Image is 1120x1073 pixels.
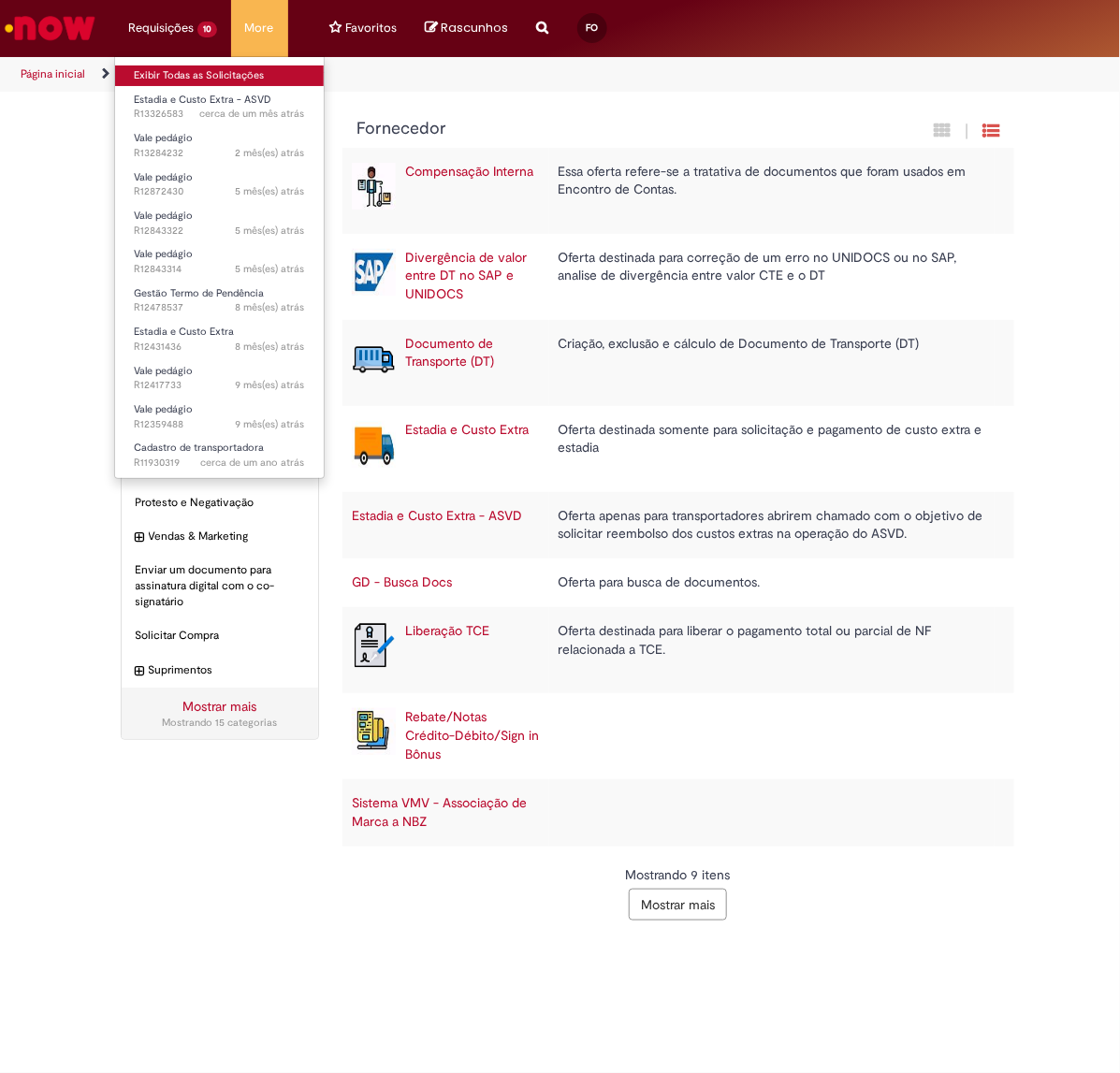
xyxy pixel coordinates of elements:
span: 9 mês(es) atrás [236,378,305,392]
tr: Liberação TCE Liberação TCE Oferta destinada para liberar o pagamento total ou parcial de NF rela... [342,607,1014,693]
ul: Requisições [114,56,325,479]
td: Criação, exclusão e cálculo de Documento de Transporte (DT) [549,320,996,406]
span: Protesto e Negativação [136,495,305,511]
span: Vale pedágio [134,247,193,261]
h1: {"description":null,"title":"Fornecedor"} Categoria [356,120,832,138]
a: Aberto R13326583 : Estadia e Custo Extra - ASVD [115,90,324,124]
time: 24/03/2025 10:35:23 [236,224,305,238]
time: 12/07/2025 18:19:10 [236,146,305,160]
a: Documento de Transporte (DT) [405,335,494,370]
time: 28/07/2025 00:57:34 [200,107,305,121]
tr: GD - Busca Docs Oferta para busca de documentos. [342,558,1014,607]
td: Essa oferta refere-se a tratativa de documentos que foram usados em Encontro de Contas. [549,148,996,234]
a: Aberto R11930319 : Cadastro de transportadora [115,438,324,472]
span: Suprimentos [149,662,305,678]
span: R12843314 [134,262,305,277]
img: ServiceNow [2,9,98,47]
div: Enviar um documento para assinatura digital com o co-signatário [122,553,319,619]
img: Documento de Transporte (DT) [352,335,396,382]
a: Rebate/Notas Crédito-Débito/Sign in Bônus [405,708,539,762]
span: cerca de um mês atrás [200,107,305,121]
span: Solicitar Compra [136,628,305,644]
span: 10 [197,22,217,37]
span: Estadia e Custo Extra - ASVD [134,93,271,107]
i: Exibição em cartão [935,122,952,139]
tr: Compensação Interna Compensação Interna Essa oferta refere-se a tratativa de documentos que foram... [342,148,1014,234]
a: Compensação Interna [405,163,533,180]
i: Exibição de grade [983,122,1000,139]
a: No momento, sua lista de rascunhos tem 0 Itens [426,19,509,36]
div: expandir categoria Suprimentos Suprimentos [122,653,319,688]
span: Requisições [128,19,194,37]
span: Enviar um documento para assinatura digital com o co-signatário [136,562,305,610]
a: Sistema VMV - Associação de Marca a NBZ [352,794,527,830]
div: Solicitar Compra [122,618,319,653]
span: R11930319 [134,456,305,471]
span: 9 mês(es) atrás [236,417,305,431]
td: Oferta para busca de documentos. [549,558,996,607]
div: expandir categoria Vendas & Marketing Vendas & Marketing [122,519,319,554]
td: Oferta destinada para correção de um erro no UNIDOCS ou no SAP, analise de divergência entre valo... [549,234,996,320]
span: R13284232 [134,146,305,161]
a: Mostrar mais [182,698,256,715]
span: Vendas & Marketing [149,529,305,544]
span: FO [586,22,598,34]
a: GD - Busca Docs [352,573,452,590]
span: More [245,19,274,37]
span: R12417733 [134,378,305,393]
span: Estadia e Custo Extra [134,325,234,339]
time: 05/12/2024 14:43:30 [236,417,305,431]
a: Estadia e Custo Extra - ASVD [352,507,522,524]
time: 15/12/2024 14:29:14 [236,378,305,392]
a: Estadia e Custo Extra [405,421,529,438]
i: expandir categoria Vendas & Marketing [136,529,144,547]
tr: Estadia e Custo Extra - ASVD Oferta apenas para transportadores abrirem chamado com o objetivo de... [342,492,1014,559]
a: Aberto R12872430 : Vale pedágio [115,167,324,202]
img: Compensação Interna [352,163,396,210]
time: 18/12/2024 16:21:26 [236,340,305,354]
button: Mostrar mais [629,889,727,921]
a: Página inicial [21,66,85,81]
a: Liberação TCE [405,622,489,639]
tr: Sistema VMV - Associação de Marca a NBZ [342,779,1014,847]
span: 5 mês(es) atrás [236,224,305,238]
a: Aberto R12431436 : Estadia e Custo Extra [115,322,324,356]
span: Vale pedágio [134,170,193,184]
span: R12431436 [134,340,305,355]
img: Liberação TCE [352,622,396,669]
img: Estadia e Custo Extra [352,421,396,468]
a: Aberto R12843314 : Vale pedágio [115,244,324,279]
div: Protesto e Negativação [122,486,319,520]
span: Vale pedágio [134,364,193,378]
span: R13326583 [134,107,305,122]
span: 8 mês(es) atrás [236,300,305,314]
div: Mostrando 15 categorias [136,716,305,731]
span: R12478537 [134,300,305,315]
ul: Trilhas de página [14,57,639,92]
img: Divergência de valor entre DT no SAP e UNIDOCS [352,249,396,296]
a: Aberto R12843322 : Vale pedágio [115,206,324,240]
a: Exibir Todas as Solicitações [115,65,324,86]
span: Rascunhos [442,19,509,36]
time: 24/03/2025 10:34:34 [236,262,305,276]
span: 5 mês(es) atrás [236,184,305,198]
span: Vale pedágio [134,209,193,223]
time: 27/08/2024 15:49:12 [201,456,305,470]
span: R12843322 [134,224,305,239]
span: R12359488 [134,417,305,432]
td: Oferta apenas para transportadores abrirem chamado com o objetivo de solicitar reembolso dos cust... [549,492,996,559]
a: Divergência de valor entre DT no SAP e UNIDOCS [405,249,527,303]
span: Favoritos [346,19,398,37]
td: Oferta destinada somente para solicitação e pagamento de custo extra e estadia [549,406,996,492]
span: Vale pedágio [134,402,193,416]
span: R12872430 [134,184,305,199]
tr: Documento de Transporte (DT) Documento de Transporte (DT) Criação, exclusão e cálculo de Document... [342,320,1014,406]
span: 5 mês(es) atrás [236,262,305,276]
span: 8 mês(es) atrás [236,340,305,354]
span: Cadastro de transportadora [134,441,264,455]
tr: Divergência de valor entre DT no SAP e UNIDOCS Divergência de valor entre DT no SAP e UNIDOCS Ofe... [342,234,1014,320]
div: Mostrando 9 itens [356,865,1000,884]
span: Gestão Termo de Pendência [134,286,264,300]
time: 06/01/2025 18:40:38 [236,300,305,314]
img: Rebate/Notas Crédito-Débito/Sign in Bônus [352,708,396,755]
